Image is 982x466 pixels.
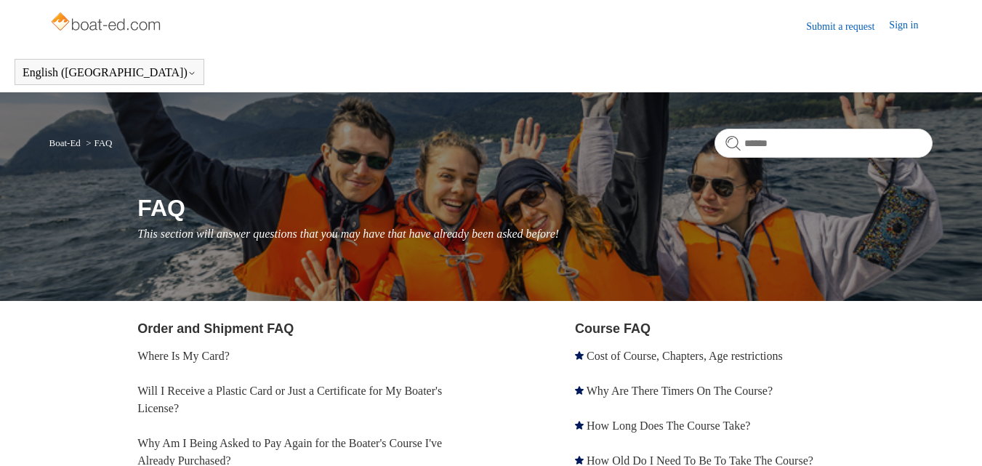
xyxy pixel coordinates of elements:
[49,9,165,38] img: Boat-Ed Help Center home page
[889,17,933,35] a: Sign in
[49,137,84,148] li: Boat-Ed
[575,456,584,465] svg: Promoted article
[137,350,230,362] a: Where Is My Card?
[806,19,889,34] a: Submit a request
[715,129,933,158] input: Search
[933,417,971,455] div: Live chat
[575,351,584,360] svg: Promoted article
[23,66,196,79] button: English ([GEOGRAPHIC_DATA])
[137,321,294,336] a: Order and Shipment FAQ
[83,137,112,148] li: FAQ
[587,350,783,362] a: Cost of Course, Chapters, Age restrictions
[137,385,442,414] a: Will I Receive a Plastic Card or Just a Certificate for My Boater's License?
[587,419,750,432] a: How Long Does The Course Take?
[587,385,773,397] a: Why Are There Timers On The Course?
[137,190,933,225] h1: FAQ
[49,137,81,148] a: Boat-Ed
[137,225,933,243] p: This section will answer questions that you may have that have already been asked before!
[575,386,584,395] svg: Promoted article
[575,321,651,336] a: Course FAQ
[575,421,584,430] svg: Promoted article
